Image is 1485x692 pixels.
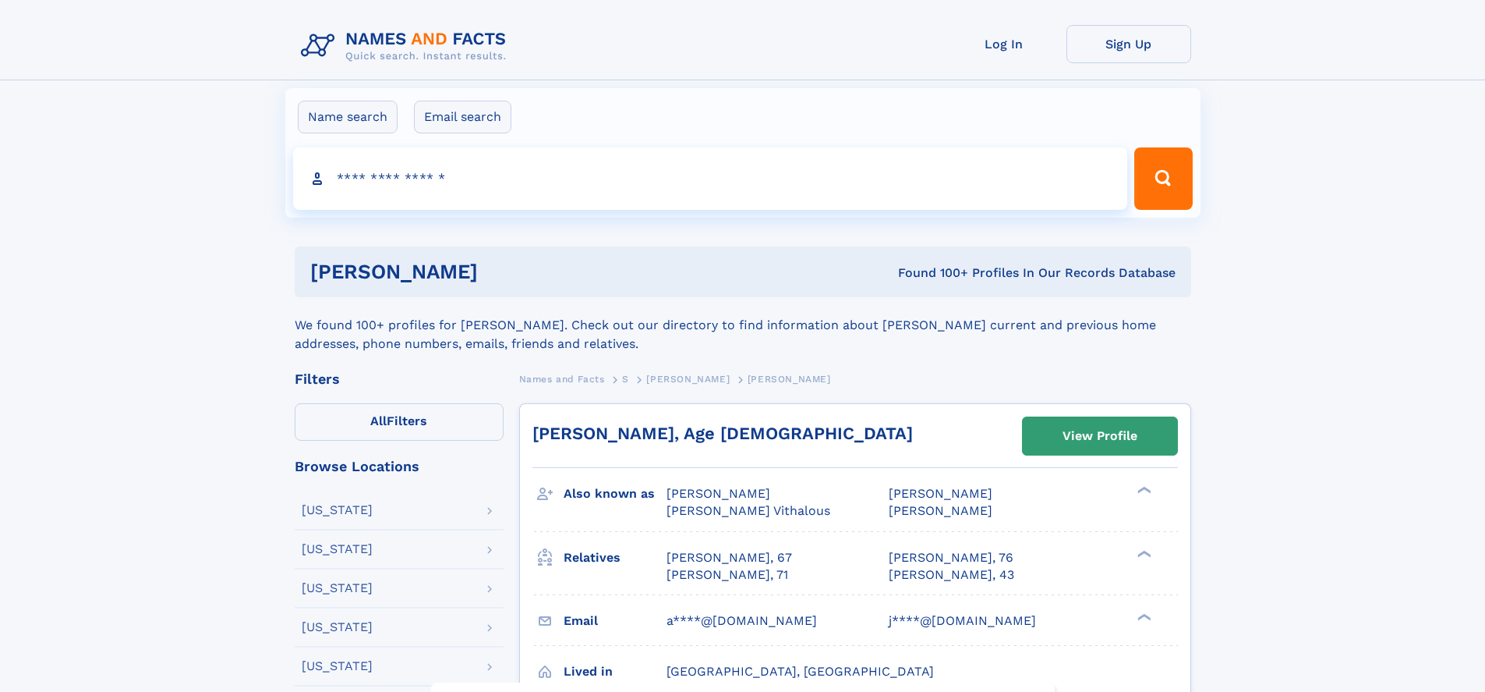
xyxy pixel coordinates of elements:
[295,460,504,474] div: Browse Locations
[295,25,519,67] img: Logo Names and Facts
[1134,147,1192,210] button: Search Button
[942,25,1066,63] a: Log In
[666,566,788,584] a: [PERSON_NAME], 71
[295,297,1191,353] div: We found 100+ profiles for [PERSON_NAME]. Check out our directory to find information about [PERS...
[295,403,504,441] label: Filters
[302,504,373,516] div: [US_STATE]
[646,369,730,389] a: [PERSON_NAME]
[1023,417,1177,455] a: View Profile
[519,369,605,389] a: Names and Facts
[295,372,504,386] div: Filters
[666,549,792,566] a: [PERSON_NAME], 67
[564,545,666,571] h3: Relatives
[889,549,1013,566] a: [PERSON_NAME], 76
[1133,548,1152,559] div: ❯
[302,582,373,594] div: [US_STATE]
[1066,25,1191,63] a: Sign Up
[298,101,398,133] label: Name search
[889,566,1014,584] a: [PERSON_NAME], 43
[666,486,770,501] span: [PERSON_NAME]
[889,503,992,518] span: [PERSON_NAME]
[370,413,387,428] span: All
[302,543,373,555] div: [US_STATE]
[310,262,688,282] h1: [PERSON_NAME]
[666,664,934,679] span: [GEOGRAPHIC_DATA], [GEOGRAPHIC_DATA]
[1133,485,1152,495] div: ❯
[302,621,373,633] div: [US_STATE]
[688,264,1176,282] div: Found 100+ Profiles In Our Records Database
[293,147,1128,210] input: search input
[666,503,830,518] span: [PERSON_NAME] Vithalous
[532,424,913,443] a: [PERSON_NAME], Age [DEMOGRAPHIC_DATA]
[564,658,666,685] h3: Lived in
[748,374,831,385] span: [PERSON_NAME]
[622,374,629,385] span: S
[1062,418,1137,454] div: View Profile
[646,374,730,385] span: [PERSON_NAME]
[564,608,666,634] h3: Email
[889,486,992,501] span: [PERSON_NAME]
[622,369,629,389] a: S
[414,101,511,133] label: Email search
[302,660,373,672] div: [US_STATE]
[1133,612,1152,622] div: ❯
[564,481,666,507] h3: Also known as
